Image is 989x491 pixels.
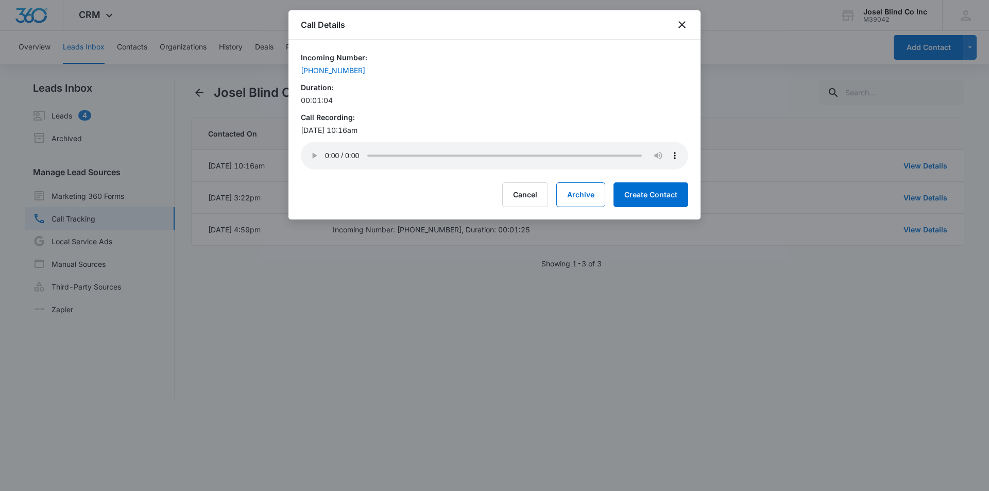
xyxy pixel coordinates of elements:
button: Cancel [502,182,548,207]
h6: Call Recording: [301,112,688,123]
div: [PHONE_NUMBER] [301,65,678,76]
audio: Your browser does not support the audio tag. [301,142,688,170]
button: close [676,19,688,31]
button: Create Contact [613,182,688,207]
h6: Duration: [301,82,688,93]
button: Archive [556,182,605,207]
p: [DATE] 10:16am [301,125,688,136]
h1: Call Details [301,19,345,31]
a: [PHONE_NUMBER] [301,65,688,76]
h6: Incoming Number: [301,52,688,63]
p: 00:01:04 [301,95,688,106]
